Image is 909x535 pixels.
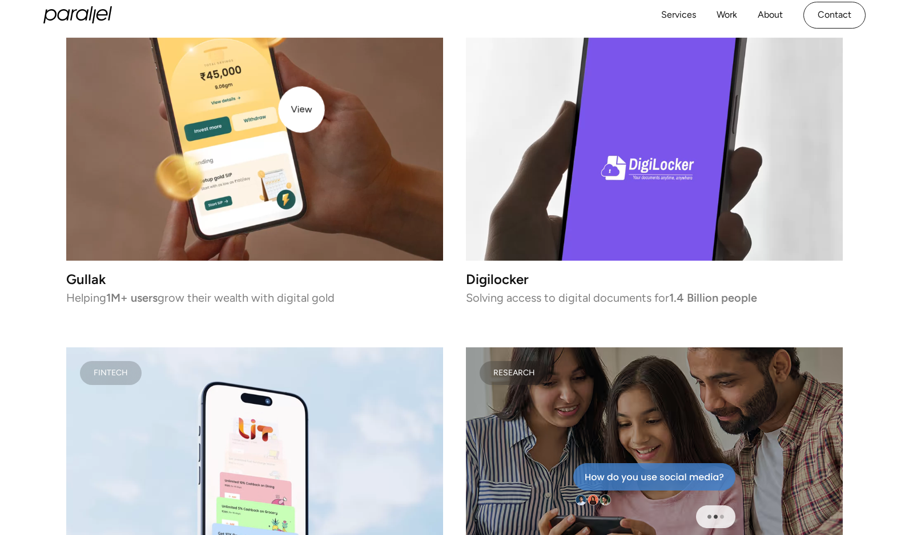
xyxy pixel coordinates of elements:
p: Helping grow their wealth with digital gold [66,293,443,301]
a: About [758,7,783,23]
div: Fintech [94,370,128,376]
a: Contact [803,2,866,29]
strong: 1.4 Billion people [669,291,757,305]
a: Services [661,7,696,23]
h3: Digilocker [466,274,843,286]
h3: Gullak [66,274,443,284]
a: Work [717,7,737,23]
div: Research [493,370,535,376]
a: home [43,6,112,23]
strong: 1M+ users [106,291,158,305]
p: Solving access to digital documents for [466,293,843,301]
